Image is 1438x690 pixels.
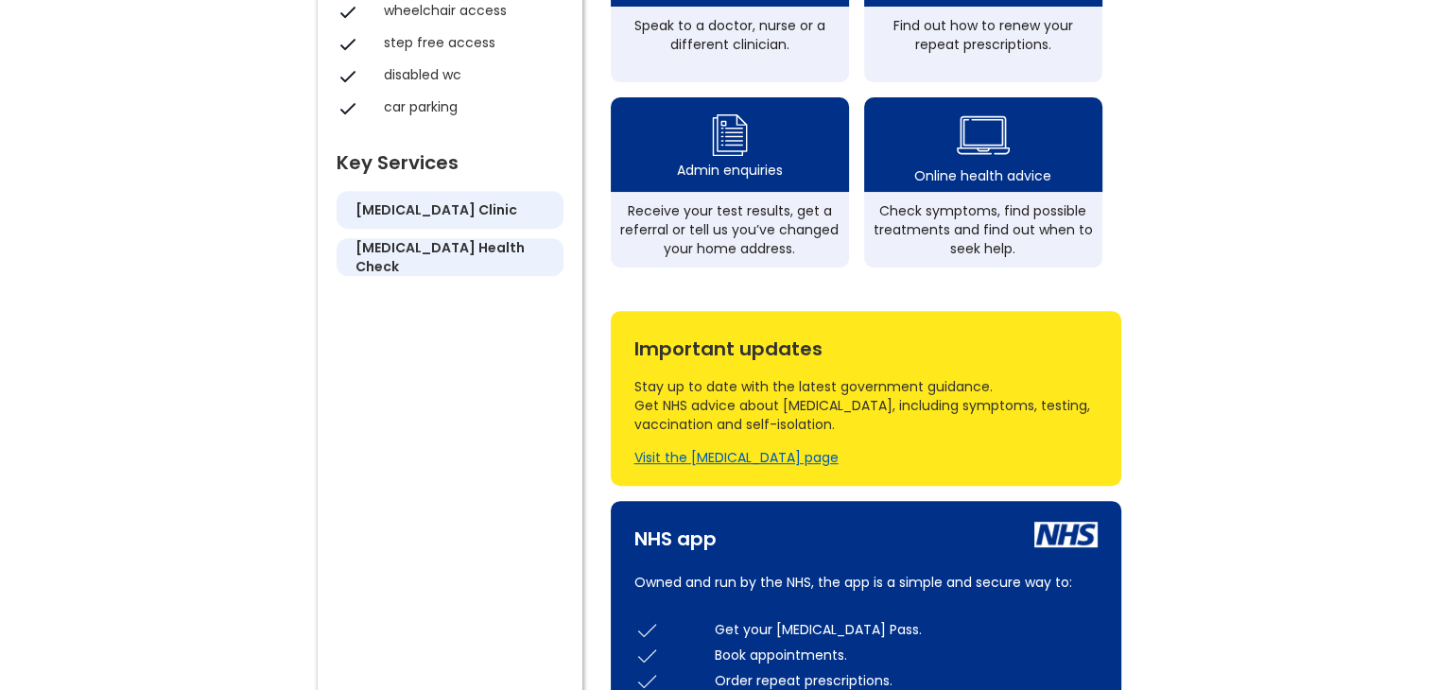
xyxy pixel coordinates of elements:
div: Stay up to date with the latest government guidance. Get NHS advice about [MEDICAL_DATA], includi... [634,377,1098,434]
div: wheelchair access [384,1,554,20]
h5: [MEDICAL_DATA] health check [355,238,545,276]
div: Order repeat prescriptions. [715,671,1098,690]
div: Get your [MEDICAL_DATA] Pass. [715,620,1098,639]
a: Visit the [MEDICAL_DATA] page [634,448,839,467]
div: car parking [384,97,554,116]
a: health advice iconOnline health adviceCheck symptoms, find possible treatments and find out when ... [864,97,1102,267]
div: Admin enquiries [677,161,783,180]
div: Receive your test results, get a referral or tell us you’ve changed your home address. [620,201,840,258]
div: Check symptoms, find possible treatments and find out when to seek help. [874,201,1093,258]
div: step free access [384,33,554,52]
div: disabled wc [384,65,554,84]
p: Owned and run by the NHS, the app is a simple and secure way to: [634,571,1098,594]
img: health advice icon [957,104,1010,166]
img: check icon [634,617,660,643]
div: Speak to a doctor, nurse or a different clinician. [620,16,840,54]
div: Online health advice [914,166,1051,185]
div: Find out how to renew your repeat prescriptions. [874,16,1093,54]
img: check icon [634,643,660,668]
a: admin enquiry iconAdmin enquiriesReceive your test results, get a referral or tell us you’ve chan... [611,97,849,267]
div: Key Services [337,144,563,172]
div: Book appointments. [715,646,1098,664]
img: nhs icon white [1034,522,1098,547]
img: admin enquiry icon [709,110,751,161]
h5: [MEDICAL_DATA] clinic [355,200,517,219]
div: Important updates [634,330,1098,358]
div: NHS app [634,520,717,548]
